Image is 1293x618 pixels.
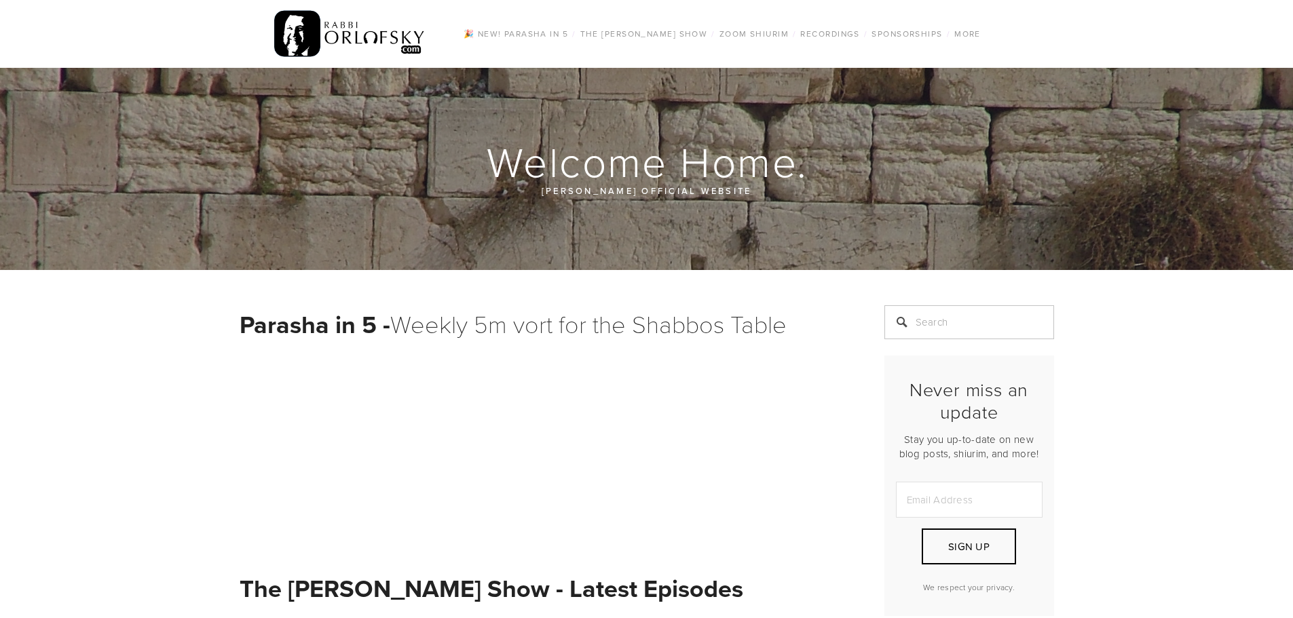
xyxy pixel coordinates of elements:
[240,140,1055,183] h1: Welcome Home.
[947,28,950,39] span: /
[948,539,990,554] span: Sign Up
[240,307,390,342] strong: Parasha in 5 -
[896,432,1043,461] p: Stay you up-to-date on new blog posts, shiurim, and more!
[274,7,426,60] img: RabbiOrlofsky.com
[950,25,985,43] a: More
[240,305,850,343] h1: Weekly 5m vort for the Shabbos Table
[896,379,1043,423] h2: Never miss an update
[922,528,1015,564] button: Sign Up
[572,28,576,39] span: /
[715,25,793,43] a: Zoom Shiurim
[711,28,715,39] span: /
[884,305,1054,339] input: Search
[460,25,572,43] a: 🎉 NEW! Parasha in 5
[793,28,796,39] span: /
[321,183,973,198] p: [PERSON_NAME] official website
[240,571,743,606] strong: The [PERSON_NAME] Show - Latest Episodes
[867,25,946,43] a: Sponsorships
[896,581,1043,593] p: We respect your privacy.
[796,25,863,43] a: Recordings
[576,25,712,43] a: The [PERSON_NAME] Show
[896,482,1043,518] input: Email Address
[864,28,867,39] span: /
